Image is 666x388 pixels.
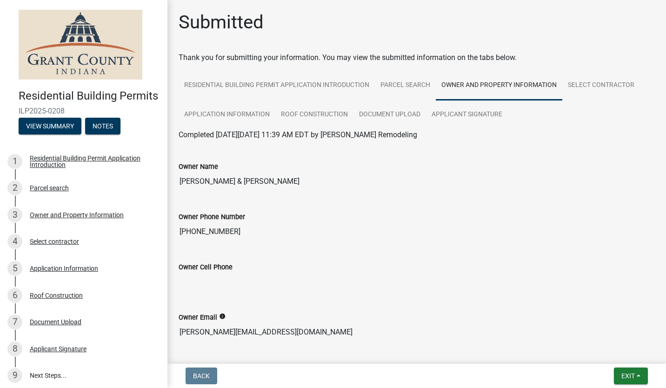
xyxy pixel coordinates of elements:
[19,107,149,115] span: ILP2025-0208
[7,181,22,195] div: 2
[85,118,120,134] button: Notes
[179,214,245,221] label: Owner Phone Number
[179,11,264,33] h1: Submitted
[275,100,353,130] a: Roof Construction
[186,368,217,384] button: Back
[179,130,417,139] span: Completed [DATE][DATE] 11:39 AM EDT by [PERSON_NAME] Remodeling
[353,100,426,130] a: Document Upload
[7,368,22,383] div: 9
[19,10,142,80] img: Grant County, Indiana
[7,288,22,303] div: 6
[7,261,22,276] div: 5
[19,118,81,134] button: View Summary
[7,207,22,222] div: 3
[614,368,648,384] button: Exit
[85,123,120,130] wm-modal-confirm: Notes
[7,314,22,329] div: 7
[375,71,436,100] a: Parcel search
[621,372,635,380] span: Exit
[179,264,233,271] label: Owner Cell Phone
[179,71,375,100] a: Residential Building Permit Application Introduction
[7,154,22,169] div: 1
[30,212,124,218] div: Owner and Property Information
[7,234,22,249] div: 4
[30,238,79,245] div: Select contractor
[30,185,69,191] div: Parcel search
[179,314,217,321] label: Owner Email
[562,71,640,100] a: Select contractor
[30,346,87,352] div: Applicant Signature
[30,292,83,299] div: Roof Construction
[7,341,22,356] div: 8
[19,123,81,130] wm-modal-confirm: Summary
[219,313,226,320] i: info
[30,155,153,168] div: Residential Building Permit Application Introduction
[426,100,508,130] a: Applicant Signature
[436,71,562,100] a: Owner and Property Information
[19,89,160,103] h4: Residential Building Permits
[179,52,655,63] div: Thank you for submitting your information. You may view the submitted information on the tabs below.
[30,319,81,325] div: Document Upload
[179,100,275,130] a: Application Information
[193,372,210,380] span: Back
[30,265,98,272] div: Application Information
[179,164,218,170] label: Owner Name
